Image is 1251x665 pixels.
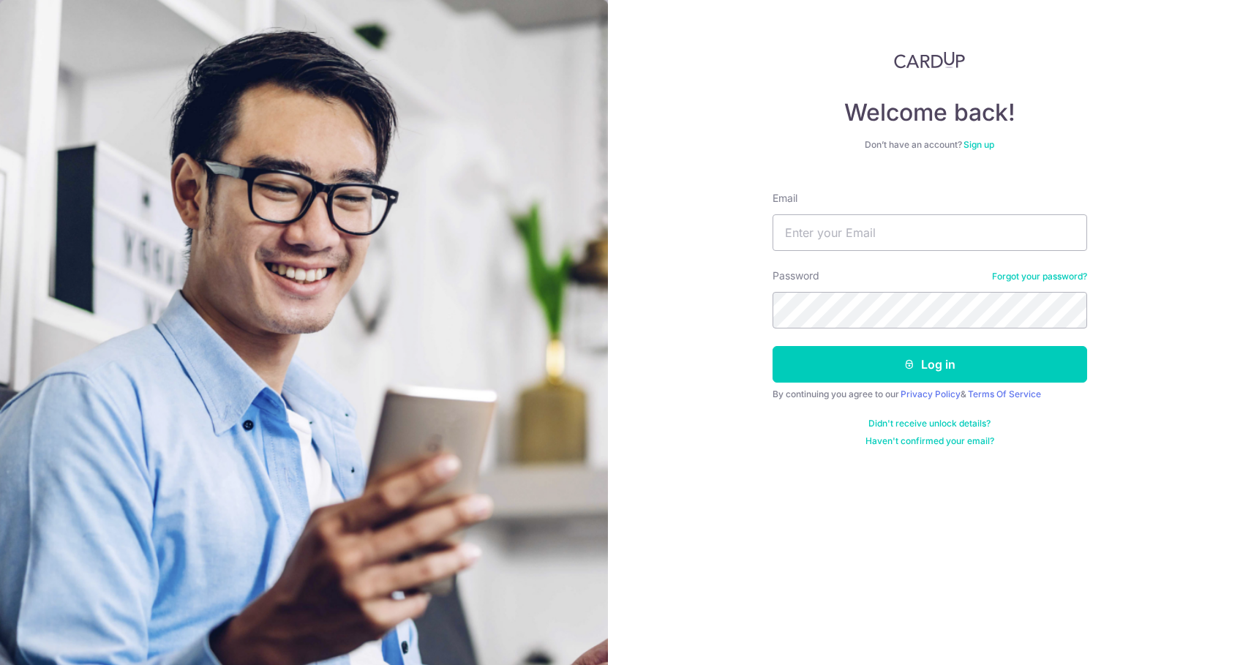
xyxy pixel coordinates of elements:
[773,191,797,206] label: Email
[894,51,966,69] img: CardUp Logo
[992,271,1087,282] a: Forgot your password?
[773,346,1087,383] button: Log in
[773,214,1087,251] input: Enter your Email
[968,388,1041,399] a: Terms Of Service
[901,388,961,399] a: Privacy Policy
[963,139,994,150] a: Sign up
[868,418,991,429] a: Didn't receive unlock details?
[773,388,1087,400] div: By continuing you agree to our &
[865,435,994,447] a: Haven't confirmed your email?
[773,98,1087,127] h4: Welcome back!
[773,268,819,283] label: Password
[773,139,1087,151] div: Don’t have an account?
